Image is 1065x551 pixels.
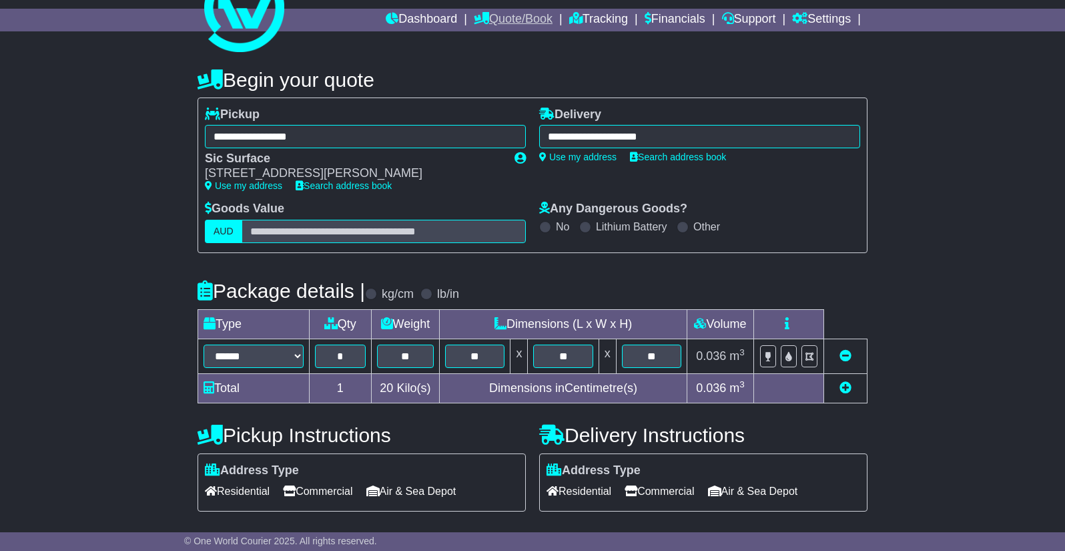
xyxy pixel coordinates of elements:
td: Dimensions in Centimetre(s) [440,373,687,403]
a: Search address book [630,152,726,162]
label: Address Type [205,464,299,478]
td: 1 [310,373,372,403]
span: m [729,349,745,363]
a: Settings [792,9,851,31]
span: Air & Sea Depot [366,481,456,502]
h4: Pickup Instructions [198,424,526,446]
h4: Begin your quote [198,69,867,91]
label: lb/in [437,287,459,302]
label: kg/cm [382,287,414,302]
td: Kilo(s) [371,373,440,403]
span: Residential [547,481,611,502]
a: Search address book [296,180,392,191]
span: © One World Courier 2025. All rights reserved. [184,536,377,546]
div: [STREET_ADDRESS][PERSON_NAME] [205,166,501,181]
a: Use my address [539,152,617,162]
span: Commercial [283,481,352,502]
label: Pickup [205,108,260,122]
label: Goods Value [205,202,284,216]
a: Support [722,9,776,31]
label: No [556,220,569,233]
span: Air & Sea Depot [708,481,798,502]
a: Financials [645,9,705,31]
td: x [510,339,528,373]
h4: Package details | [198,280,365,302]
span: Residential [205,481,270,502]
h4: Delivery Instructions [539,424,867,446]
td: Weight [371,309,440,339]
label: Other [693,220,720,233]
span: 20 [380,381,393,395]
a: Add new item [839,381,851,395]
td: Volume [687,309,753,339]
span: Commercial [625,481,694,502]
a: Use my address [205,180,282,191]
span: 0.036 [696,349,726,363]
label: Lithium Battery [596,220,667,233]
div: Sic Surface [205,152,501,166]
label: Address Type [547,464,641,478]
span: 0.036 [696,381,726,395]
td: Qty [310,309,372,339]
label: AUD [205,220,242,243]
span: m [729,381,745,395]
sup: 3 [739,379,745,389]
td: Dimensions (L x W x H) [440,309,687,339]
label: Delivery [539,108,601,122]
a: Dashboard [386,9,457,31]
td: Total [198,373,310,403]
a: Tracking [569,9,628,31]
td: Type [198,309,310,339]
td: x [599,339,616,373]
a: Remove this item [839,349,851,363]
label: Any Dangerous Goods? [539,202,687,216]
a: Quote/Book [474,9,553,31]
sup: 3 [739,347,745,357]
